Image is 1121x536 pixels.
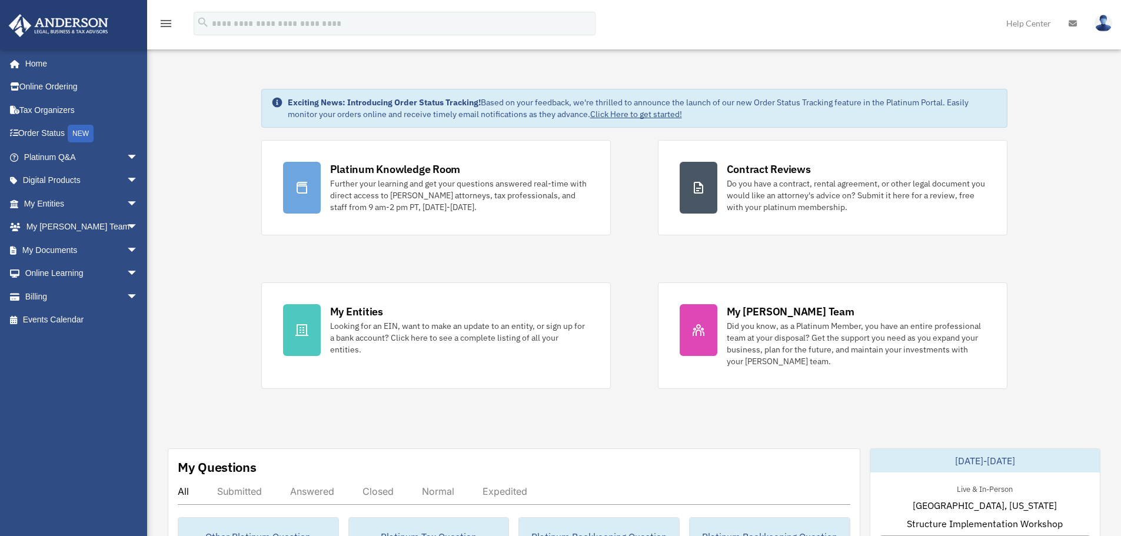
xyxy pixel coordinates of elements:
a: Online Ordering [8,75,156,99]
div: NEW [68,125,94,142]
a: Tax Organizers [8,98,156,122]
div: Live & In-Person [947,482,1022,494]
div: My [PERSON_NAME] Team [727,304,854,319]
a: My Entities Looking for an EIN, want to make an update to an entity, or sign up for a bank accoun... [261,282,611,389]
i: search [197,16,209,29]
div: Submitted [217,485,262,497]
div: [DATE]-[DATE] [870,449,1100,472]
img: User Pic [1095,15,1112,32]
div: My Entities [330,304,383,319]
div: My Questions [178,458,257,476]
a: Online Learningarrow_drop_down [8,262,156,285]
a: Platinum Q&Aarrow_drop_down [8,145,156,169]
a: My Documentsarrow_drop_down [8,238,156,262]
a: Click Here to get started! [590,109,682,119]
i: menu [159,16,173,31]
span: arrow_drop_down [127,192,150,216]
div: Do you have a contract, rental agreement, or other legal document you would like an attorney's ad... [727,178,986,213]
div: Expedited [483,485,527,497]
span: arrow_drop_down [127,215,150,239]
a: menu [159,21,173,31]
div: Platinum Knowledge Room [330,162,461,177]
div: Did you know, as a Platinum Member, you have an entire professional team at your disposal? Get th... [727,320,986,367]
a: Contract Reviews Do you have a contract, rental agreement, or other legal document you would like... [658,140,1007,235]
div: Normal [422,485,454,497]
span: Structure Implementation Workshop [907,517,1063,531]
a: Events Calendar [8,308,156,332]
a: My Entitiesarrow_drop_down [8,192,156,215]
a: Platinum Knowledge Room Further your learning and get your questions answered real-time with dire... [261,140,611,235]
div: Further your learning and get your questions answered real-time with direct access to [PERSON_NAM... [330,178,589,213]
a: My [PERSON_NAME] Team Did you know, as a Platinum Member, you have an entire professional team at... [658,282,1007,389]
span: arrow_drop_down [127,169,150,193]
a: Order StatusNEW [8,122,156,146]
div: Looking for an EIN, want to make an update to an entity, or sign up for a bank account? Click her... [330,320,589,355]
strong: Exciting News: Introducing Order Status Tracking! [288,97,481,108]
span: arrow_drop_down [127,238,150,262]
a: Home [8,52,150,75]
div: Closed [362,485,394,497]
div: All [178,485,189,497]
div: Contract Reviews [727,162,811,177]
span: arrow_drop_down [127,145,150,169]
a: My [PERSON_NAME] Teamarrow_drop_down [8,215,156,239]
img: Anderson Advisors Platinum Portal [5,14,112,37]
a: Billingarrow_drop_down [8,285,156,308]
span: arrow_drop_down [127,262,150,286]
div: Answered [290,485,334,497]
a: Digital Productsarrow_drop_down [8,169,156,192]
span: arrow_drop_down [127,285,150,309]
div: Based on your feedback, we're thrilled to announce the launch of our new Order Status Tracking fe... [288,96,997,120]
span: [GEOGRAPHIC_DATA], [US_STATE] [913,498,1057,512]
